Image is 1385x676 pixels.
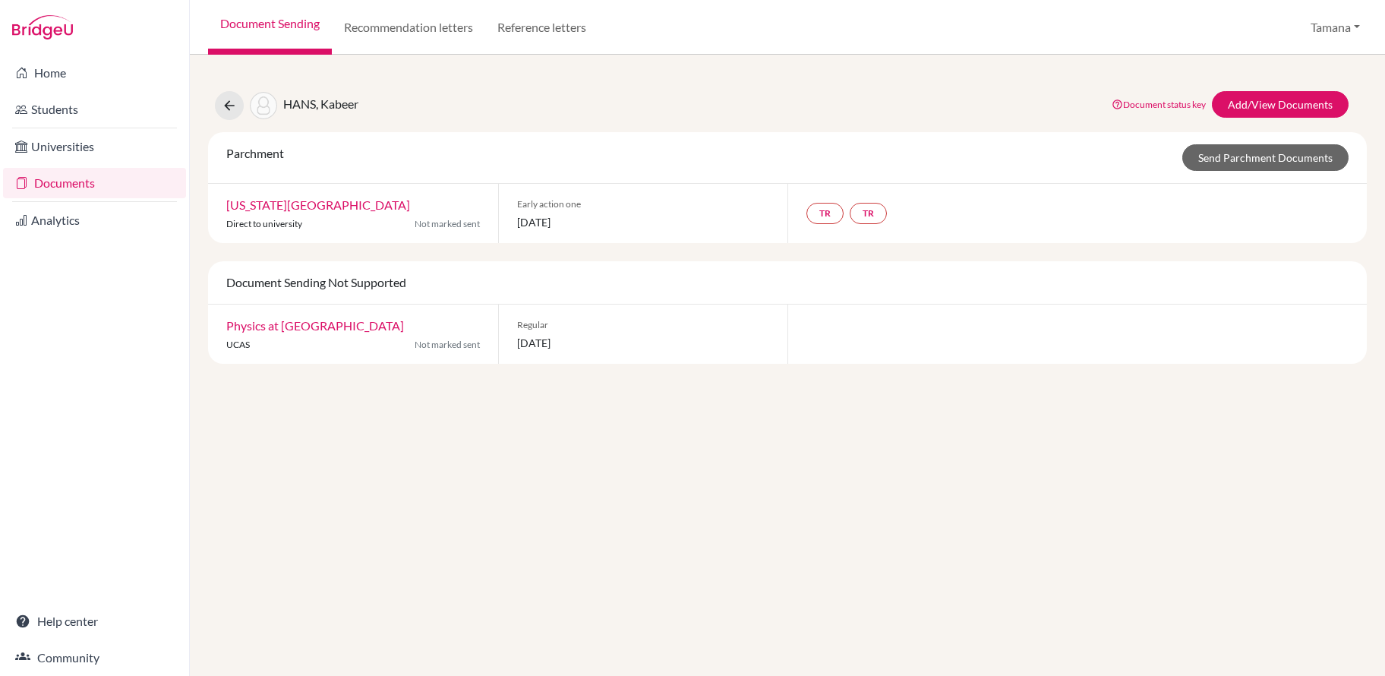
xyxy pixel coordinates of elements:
a: Document status key [1112,99,1206,110]
a: Students [3,94,186,125]
a: Add/View Documents [1212,91,1349,118]
span: Document Sending Not Supported [226,275,406,289]
a: Documents [3,168,186,198]
span: Parchment [226,146,284,160]
span: [DATE] [517,214,770,230]
a: Analytics [3,205,186,235]
span: Not marked sent [415,338,480,352]
span: Early action one [517,197,770,211]
a: Physics at [GEOGRAPHIC_DATA] [226,318,404,333]
a: TR [850,203,887,224]
button: Tamana [1304,13,1367,42]
a: Help center [3,606,186,637]
span: Regular [517,318,770,332]
a: TR [806,203,844,224]
span: HANS, Kabeer [283,96,358,111]
a: Universities [3,131,186,162]
span: Direct to university [226,218,302,229]
span: UCAS [226,339,250,350]
a: Community [3,643,186,673]
a: Home [3,58,186,88]
span: [DATE] [517,335,770,351]
a: Send Parchment Documents [1182,144,1349,171]
img: Bridge-U [12,15,73,39]
span: Not marked sent [415,217,480,231]
a: [US_STATE][GEOGRAPHIC_DATA] [226,197,410,212]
